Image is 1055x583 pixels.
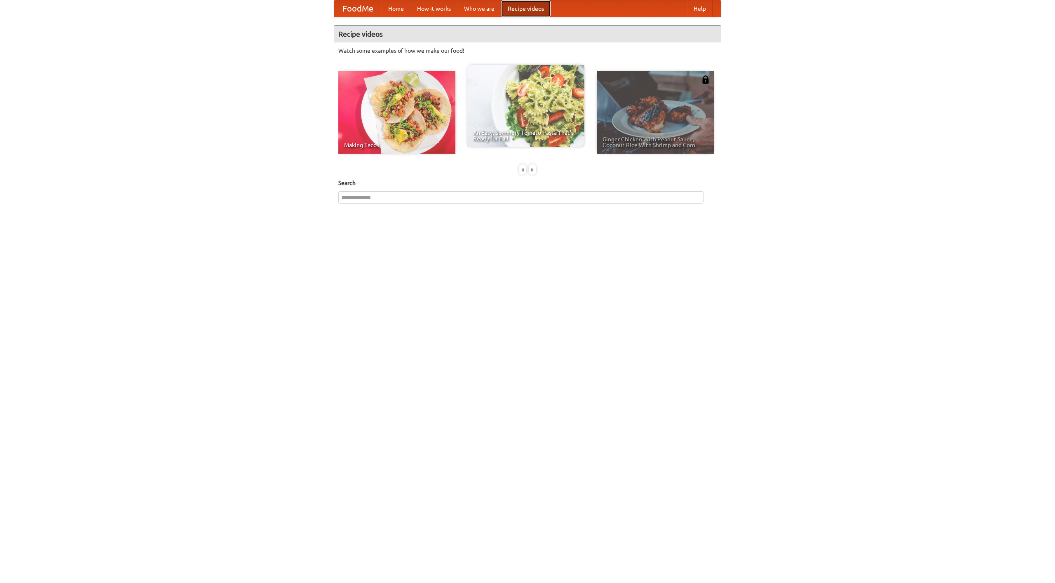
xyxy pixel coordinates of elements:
a: Who we are [457,0,501,17]
img: 483408.png [701,75,710,84]
a: FoodMe [334,0,382,17]
span: Making Tacos [344,142,450,148]
a: An Easy, Summery Tomato Pasta That's Ready for Fall [467,65,584,147]
a: Making Tacos [338,71,455,154]
a: Home [382,0,410,17]
a: How it works [410,0,457,17]
a: Help [687,0,713,17]
div: » [529,164,536,175]
h5: Search [338,179,717,187]
p: Watch some examples of how we make our food! [338,47,717,55]
h4: Recipe videos [334,26,721,42]
a: Recipe videos [501,0,551,17]
div: « [519,164,526,175]
span: An Easy, Summery Tomato Pasta That's Ready for Fall [473,130,579,141]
